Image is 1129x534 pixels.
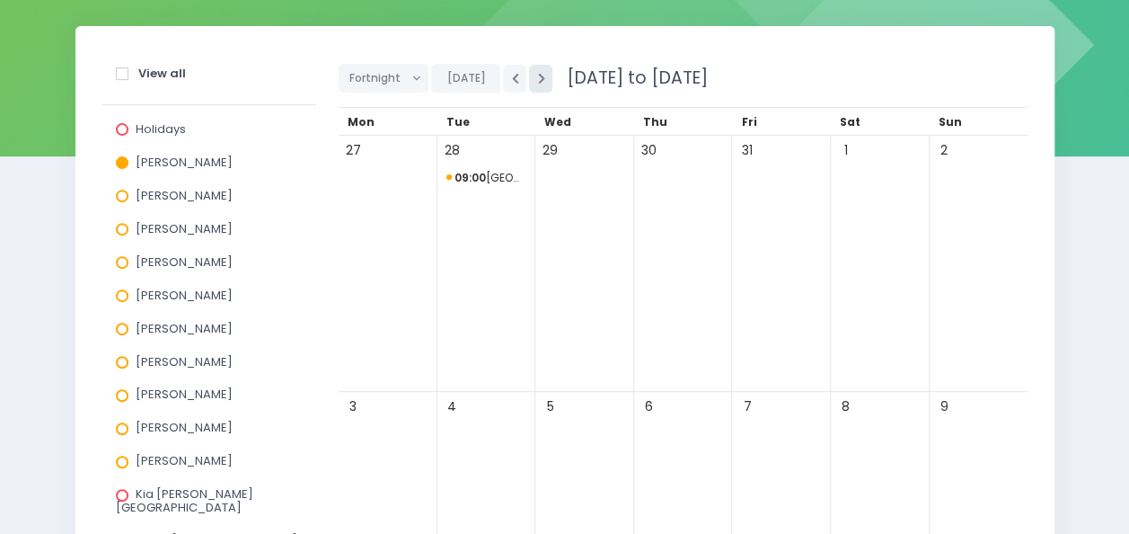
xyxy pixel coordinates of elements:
span: [PERSON_NAME] [136,187,233,204]
span: 30 [637,138,661,163]
button: Fortnight [339,64,429,93]
span: [PERSON_NAME] [136,419,233,436]
span: 1 [834,138,858,163]
span: 3 [341,395,366,419]
span: [PERSON_NAME] [136,320,233,337]
span: 9 [932,395,957,419]
span: 2 [932,138,957,163]
span: [PERSON_NAME] [136,386,233,403]
span: Fortnight [349,65,405,92]
span: Sun [939,114,962,129]
span: Kia [PERSON_NAME][GEOGRAPHIC_DATA] [116,485,253,515]
span: 8 [834,395,858,419]
span: 28 [440,138,464,163]
span: 6 [637,395,661,419]
span: Holidays [136,120,186,138]
span: 7 [735,395,759,419]
span: Tue [446,114,470,129]
span: [DATE] to [DATE] [555,66,707,90]
span: 31 [735,138,759,163]
strong: View all [138,65,186,82]
span: 29 [538,138,562,163]
button: [DATE] [431,64,500,93]
span: [PERSON_NAME] [136,154,233,171]
strong: 09:00 [454,170,486,185]
span: [PERSON_NAME] [136,452,233,469]
span: 4 [440,395,464,419]
span: Sat [840,114,860,129]
span: [PERSON_NAME] [136,353,233,370]
span: Thu [643,114,667,129]
span: South City Christian School [446,167,527,189]
span: 27 [341,138,366,163]
span: 5 [538,395,562,419]
span: Fri [741,114,756,129]
span: Wed [544,114,571,129]
span: [PERSON_NAME] [136,220,233,237]
span: [PERSON_NAME] [136,287,233,304]
span: Mon [348,114,375,129]
span: [PERSON_NAME] [136,254,233,271]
